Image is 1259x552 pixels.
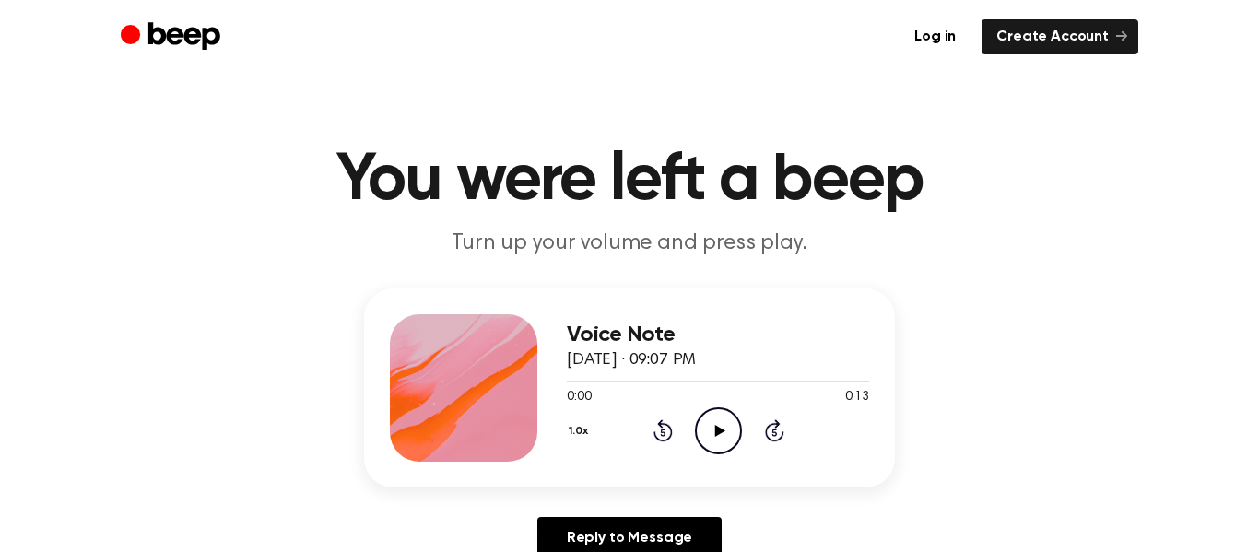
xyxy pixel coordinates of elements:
span: [DATE] · 09:07 PM [567,352,696,369]
span: 0:13 [845,388,869,407]
a: Beep [121,19,225,55]
button: 1.0x [567,416,595,447]
a: Log in [900,19,971,54]
h3: Voice Note [567,323,869,347]
a: Create Account [982,19,1138,54]
span: 0:00 [567,388,591,407]
h1: You were left a beep [158,147,1101,214]
p: Turn up your volume and press play. [276,229,983,259]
